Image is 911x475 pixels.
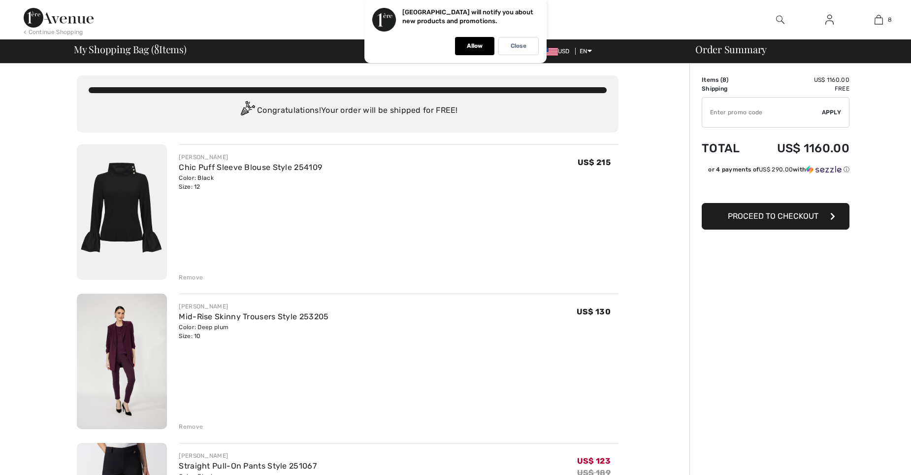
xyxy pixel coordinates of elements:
[702,98,822,127] input: Promo code
[702,165,849,177] div: or 4 payments ofUS$ 290.00withSezzle Click to learn more about Sezzle
[467,42,483,50] p: Allow
[179,422,203,431] div: Remove
[179,451,317,460] div: [PERSON_NAME]
[511,42,526,50] p: Close
[752,132,849,165] td: US$ 1160.00
[154,42,159,55] span: 8
[817,14,842,26] a: Sign In
[542,48,574,55] span: USD
[759,166,793,173] span: US$ 290.00
[702,132,752,165] td: Total
[542,48,558,56] img: US Dollar
[822,108,842,117] span: Apply
[402,8,533,25] p: [GEOGRAPHIC_DATA] will notify you about new products and promotions.
[702,84,752,93] td: Shipping
[888,15,892,24] span: 8
[237,101,257,121] img: Congratulation2.svg
[708,165,849,174] div: or 4 payments of with
[24,28,83,36] div: < Continue Shopping
[722,76,726,83] span: 8
[577,307,611,316] span: US$ 130
[683,44,905,54] div: Order Summary
[77,144,167,280] img: Chic Puff Sleeve Blouse Style 254109
[74,44,187,54] span: My Shopping Bag ( Items)
[179,153,322,162] div: [PERSON_NAME]
[752,75,849,84] td: US$ 1160.00
[179,323,328,340] div: Color: Deep plum Size: 10
[580,48,592,55] span: EN
[825,14,834,26] img: My Info
[77,294,167,429] img: Mid-Rise Skinny Trousers Style 253205
[179,312,328,321] a: Mid-Rise Skinny Trousers Style 253205
[179,302,328,311] div: [PERSON_NAME]
[875,14,883,26] img: My Bag
[578,158,611,167] span: US$ 215
[702,203,849,230] button: Proceed to Checkout
[179,273,203,282] div: Remove
[702,177,849,200] iframe: PayPal-paypal
[776,14,784,26] img: search the website
[24,8,94,28] img: 1ère Avenue
[728,211,818,221] span: Proceed to Checkout
[577,456,611,466] span: US$ 123
[752,84,849,93] td: Free
[179,163,322,172] a: Chic Puff Sleeve Blouse Style 254109
[179,461,317,471] a: Straight Pull-On Pants Style 251067
[179,173,322,191] div: Color: Black Size: 12
[89,101,607,121] div: Congratulations! Your order will be shipped for FREE!
[806,165,842,174] img: Sezzle
[702,75,752,84] td: Items ( )
[854,14,903,26] a: 8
